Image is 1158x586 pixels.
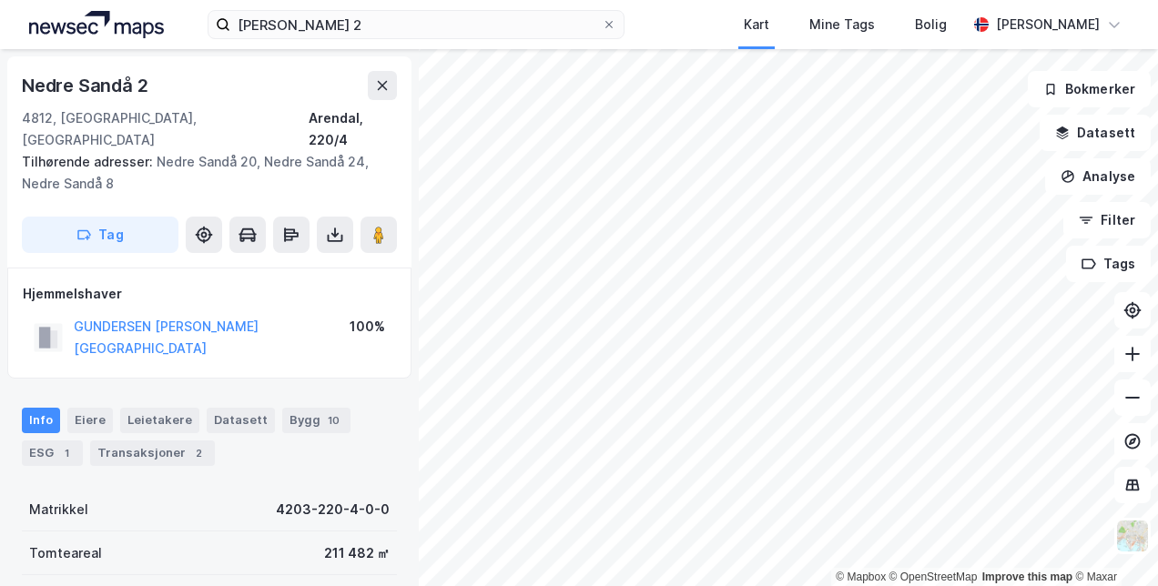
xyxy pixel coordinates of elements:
[282,408,350,433] div: Bygg
[23,283,396,305] div: Hjemmelshaver
[22,408,60,433] div: Info
[836,571,886,583] a: Mapbox
[1067,499,1158,586] iframe: Chat Widget
[29,11,164,38] img: logo.a4113a55bc3d86da70a041830d287a7e.svg
[1066,246,1151,282] button: Tags
[22,154,157,169] span: Tilhørende adresser:
[189,444,208,462] div: 2
[1028,71,1151,107] button: Bokmerker
[889,571,978,583] a: OpenStreetMap
[324,542,390,564] div: 211 482 ㎡
[22,440,83,466] div: ESG
[982,571,1072,583] a: Improve this map
[1040,115,1151,151] button: Datasett
[1045,158,1151,195] button: Analyse
[230,11,601,38] input: Søk på adresse, matrikkel, gårdeiere, leietakere eller personer
[276,499,390,520] div: 4203-220-4-0-0
[309,107,397,151] div: Arendal, 220/4
[29,499,88,520] div: Matrikkel
[996,14,1100,35] div: [PERSON_NAME]
[350,316,385,338] div: 100%
[67,408,113,433] div: Eiere
[809,14,875,35] div: Mine Tags
[22,217,178,253] button: Tag
[22,71,151,100] div: Nedre Sandå 2
[22,107,309,151] div: 4812, [GEOGRAPHIC_DATA], [GEOGRAPHIC_DATA]
[1067,499,1158,586] div: Kontrollprogram for chat
[744,14,769,35] div: Kart
[29,542,102,564] div: Tomteareal
[120,408,199,433] div: Leietakere
[915,14,947,35] div: Bolig
[207,408,275,433] div: Datasett
[324,411,343,429] div: 10
[90,440,215,466] div: Transaksjoner
[57,444,76,462] div: 1
[1063,202,1151,238] button: Filter
[22,151,382,195] div: Nedre Sandå 20, Nedre Sandå 24, Nedre Sandå 8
